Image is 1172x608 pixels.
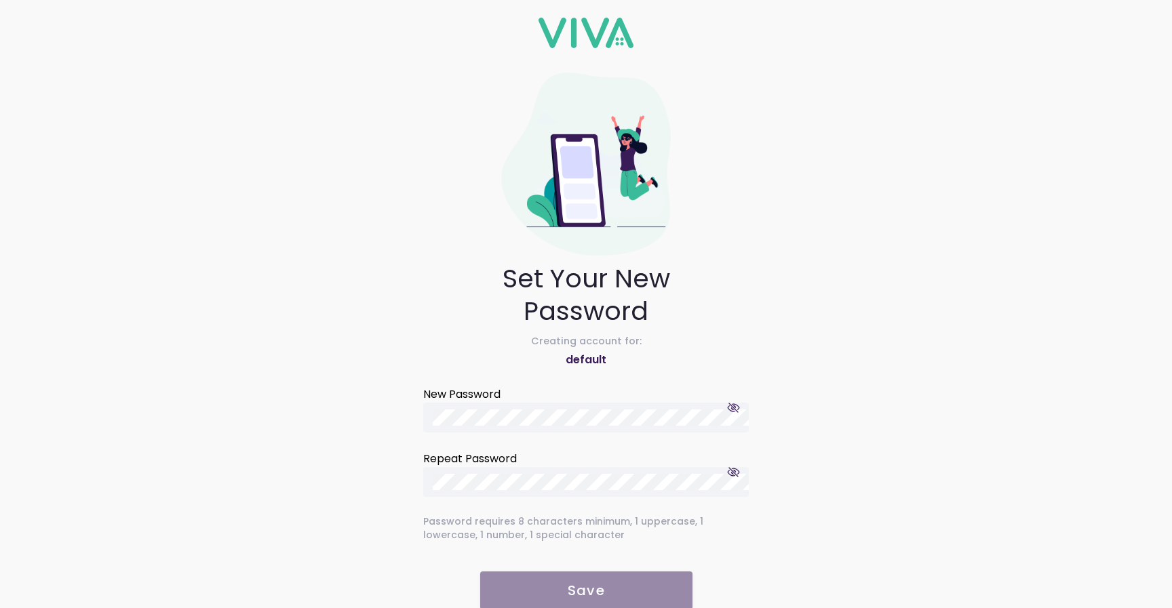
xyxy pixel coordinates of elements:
[423,451,517,466] ion-label: Repeat Password
[566,352,606,367] ion-text: default
[476,262,697,327] ion-text: Set Your New Password
[423,334,749,348] ion-text: Creating account for:
[423,514,749,542] ion-text: Password requires 8 characters minimum, 1 uppercase, 1 lowercase, 1 number, 1 special character
[423,386,501,402] ion-label: New Password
